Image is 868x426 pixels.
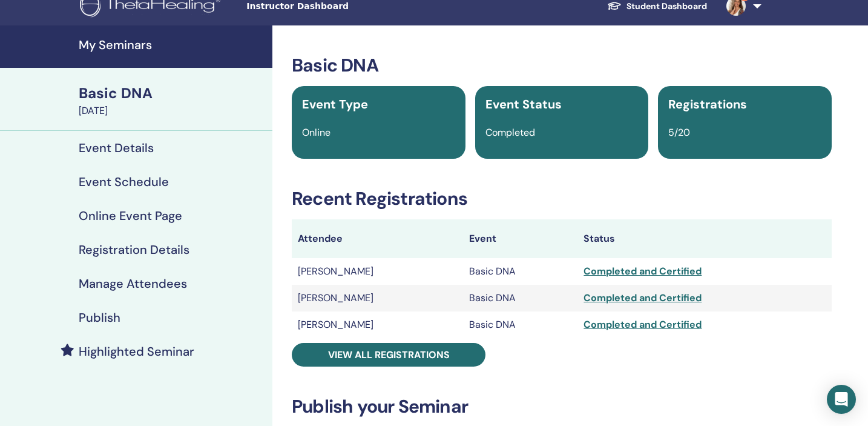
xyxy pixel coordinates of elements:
[79,104,265,118] div: [DATE]
[302,96,368,112] span: Event Type
[79,276,187,291] h4: Manage Attendees
[71,83,272,118] a: Basic DNA[DATE]
[485,126,535,139] span: Completed
[292,311,463,338] td: [PERSON_NAME]
[463,258,577,285] td: Basic DNA
[584,318,826,332] div: Completed and Certified
[292,55,832,76] h3: Basic DNA
[584,291,826,305] div: Completed and Certified
[79,242,189,257] h4: Registration Details
[463,311,577,338] td: Basic DNA
[292,285,463,311] td: [PERSON_NAME]
[328,348,450,361] span: View all registrations
[79,38,265,52] h4: My Seminars
[668,96,747,112] span: Registrations
[668,126,690,139] span: 5/20
[79,141,154,155] h4: Event Details
[463,219,577,258] th: Event
[577,219,832,258] th: Status
[292,219,463,258] th: Attendee
[79,208,182,223] h4: Online Event Page
[292,396,832,418] h3: Publish your Seminar
[485,96,562,112] span: Event Status
[463,285,577,311] td: Basic DNA
[302,126,330,139] span: Online
[79,344,194,359] h4: Highlighted Seminar
[292,188,832,210] h3: Recent Registrations
[292,258,463,285] td: [PERSON_NAME]
[79,175,169,189] h4: Event Schedule
[607,1,622,11] img: graduation-cap-white.svg
[584,264,826,279] div: Completed and Certified
[292,343,485,367] a: View all registrations
[79,83,265,104] div: Basic DNA
[827,385,856,414] div: Open Intercom Messenger
[79,310,120,325] h4: Publish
